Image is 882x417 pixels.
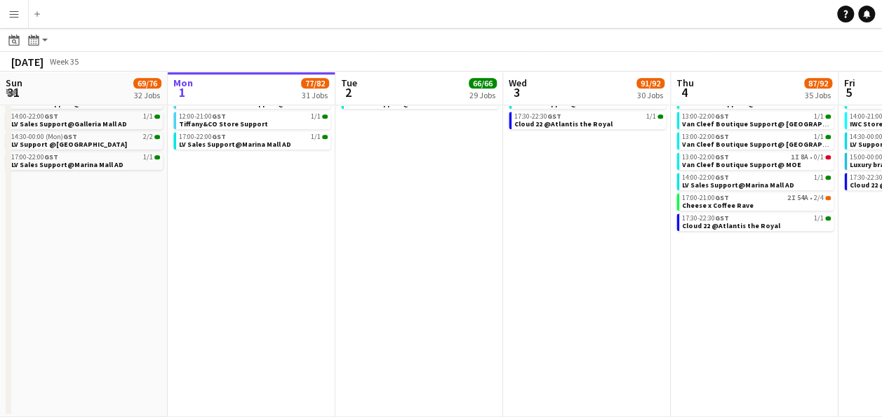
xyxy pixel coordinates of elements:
[11,113,58,120] span: 14:00-22:00
[715,213,729,223] span: GST
[825,176,831,180] span: 1/1
[797,194,808,201] span: 54A
[676,193,834,213] div: 17:00-21:00GST2I54A•2/4Cheese x Coffee Rave
[11,132,160,148] a: 14:30-00:00 (Mon)GST2/2LV Support @[GEOGRAPHIC_DATA]
[814,154,824,161] span: 0/1
[4,84,22,100] span: 31
[682,194,729,201] span: 17:00-21:00
[212,132,226,141] span: GST
[514,119,613,128] span: Cloud 22 @Atlantis the Royal
[682,132,831,148] a: 13:00-22:00GST1/1Van Cleef Boutique Support@ [GEOGRAPHIC_DATA]
[636,78,664,88] span: 91/92
[173,112,330,132] div: 12:00-21:00GST1/1Tiffany&CO Store Support
[682,154,831,161] div: •
[11,55,44,69] div: [DATE]
[791,154,799,161] span: 1I
[814,133,824,140] span: 1/1
[179,140,291,149] span: LV Sales Support@Marina Mall AD
[715,112,729,121] span: GST
[674,84,694,100] span: 4
[676,112,834,132] div: 13:00-22:00GST1/1Van Cleef Boutique Support@ [GEOGRAPHIC_DATA]
[179,113,226,120] span: 12:00-21:00
[682,193,831,209] a: 17:00-21:00GST2I54A•2/4Cheese x Coffee Rave
[509,112,666,132] div: 17:30-22:30GST1/1Cloud 22 @Atlantis the Royal
[322,114,328,119] span: 1/1
[6,77,22,89] span: Sun
[302,90,328,100] div: 31 Jobs
[787,194,796,201] span: 2I
[682,173,831,189] a: 14:00-22:00GST1/1LV Sales Support@Marina Mall AD
[311,113,321,120] span: 1/1
[682,180,794,190] span: LV Sales Support@Marina Mall AD
[11,133,77,140] span: 14:30-00:00 (Mon)
[143,113,153,120] span: 1/1
[682,140,857,149] span: Van Cleef Boutique Support@ Grand Atrium
[825,135,831,139] span: 1/1
[547,112,561,121] span: GST
[134,90,161,100] div: 32 Jobs
[637,90,664,100] div: 30 Jobs
[682,174,729,181] span: 14:00-22:00
[11,112,160,128] a: 14:00-22:00GST1/1LV Sales Support@Galleria Mall AD
[143,133,153,140] span: 2/2
[6,112,163,132] div: 14:00-22:00GST1/1LV Sales Support@Galleria Mall AD
[715,193,729,202] span: GST
[682,152,831,168] a: 13:00-22:00GST1I8A•0/1Van Cleef Boutique Support@ MOE
[173,132,330,152] div: 17:00-22:00GST1/1LV Sales Support@Marina Mall AD
[682,160,801,169] span: Van Cleef Boutique Support@ MOE
[676,132,834,152] div: 13:00-22:00GST1/1Van Cleef Boutique Support@ [GEOGRAPHIC_DATA]
[44,152,58,161] span: GST
[301,78,329,88] span: 77/82
[514,112,663,128] a: 17:30-22:30GST1/1Cloud 22 @Atlantis the Royal
[173,77,193,89] span: Mon
[179,112,328,128] a: 12:00-21:00GST1/1Tiffany&CO Store Support
[682,133,729,140] span: 13:00-22:00
[509,77,527,89] span: Wed
[814,174,824,181] span: 1/1
[133,78,161,88] span: 69/76
[814,194,824,201] span: 2/4
[322,135,328,139] span: 1/1
[179,132,328,148] a: 17:00-22:00GST1/1LV Sales Support@Marina Mall AD
[814,113,824,120] span: 1/1
[11,140,127,149] span: LV Support @Dubai Mall
[154,114,160,119] span: 1/1
[657,114,663,119] span: 1/1
[825,114,831,119] span: 1/1
[311,133,321,140] span: 1/1
[825,196,831,200] span: 2/4
[469,78,497,88] span: 66/66
[682,194,831,201] div: •
[212,112,226,121] span: GST
[46,56,81,67] span: Week 35
[715,173,729,182] span: GST
[682,113,729,120] span: 13:00-22:00
[801,154,808,161] span: 8A
[63,132,77,141] span: GST
[715,132,729,141] span: GST
[6,132,163,152] div: 14:30-00:00 (Mon)GST2/2LV Support @[GEOGRAPHIC_DATA]
[844,77,855,89] span: Fri
[804,78,832,88] span: 87/92
[154,155,160,159] span: 1/1
[676,77,694,89] span: Thu
[44,112,58,121] span: GST
[171,84,193,100] span: 1
[676,173,834,193] div: 14:00-22:00GST1/1LV Sales Support@Marina Mall AD
[682,215,729,222] span: 17:30-22:30
[143,154,153,161] span: 1/1
[11,152,160,168] a: 17:00-22:00GST1/1LV Sales Support@Marina Mall AD
[814,215,824,222] span: 1/1
[469,90,496,100] div: 29 Jobs
[842,84,855,100] span: 5
[682,119,857,128] span: Van Cleef Boutique Support@ Fashion Avenue
[339,84,357,100] span: 2
[682,201,754,210] span: Cheese x Coffee Rave
[507,84,527,100] span: 3
[179,133,226,140] span: 17:00-22:00
[676,213,834,234] div: 17:30-22:30GST1/1Cloud 22 @Atlantis the Royal
[6,152,163,173] div: 17:00-22:00GST1/1LV Sales Support@Marina Mall AD
[825,155,831,159] span: 0/1
[11,160,123,169] span: LV Sales Support@Marina Mall AD
[682,154,729,161] span: 13:00-22:00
